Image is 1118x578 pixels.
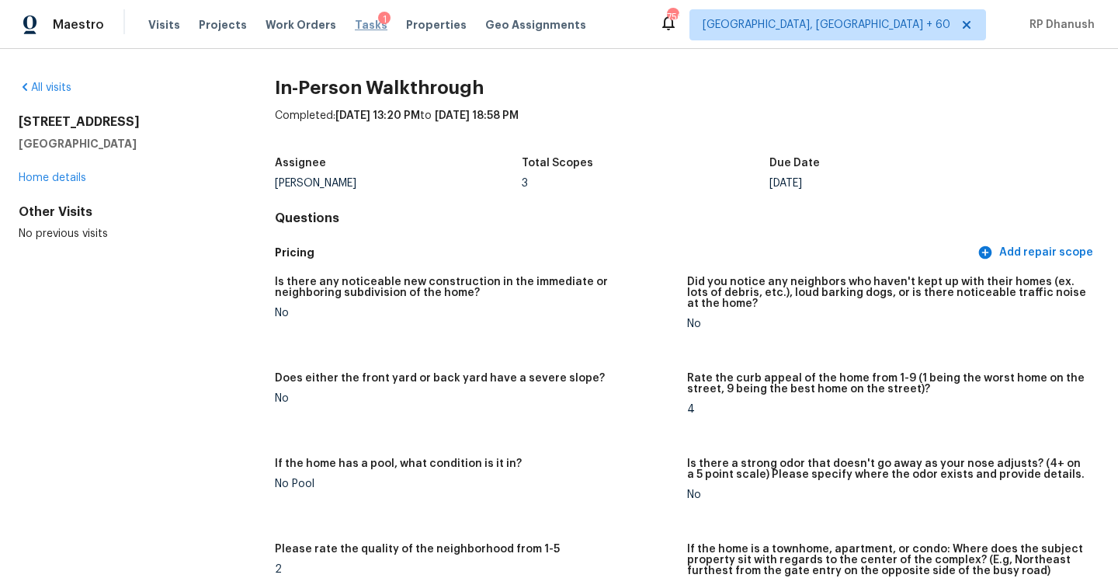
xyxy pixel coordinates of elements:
span: RP Dhanush [1023,17,1095,33]
span: Work Orders [266,17,336,33]
div: No [687,319,1087,329]
div: 4 [687,404,1087,415]
span: Add repair scope [981,243,1093,263]
h5: Due Date [769,158,820,169]
h5: Pricing [275,245,974,261]
div: No Pool [275,479,675,489]
h2: [STREET_ADDRESS] [19,114,225,130]
div: [PERSON_NAME] [275,178,523,189]
div: 3 [522,178,769,189]
h5: If the home has a pool, what condition is it in? [275,458,522,469]
h4: Questions [275,211,1099,226]
h5: Assignee [275,158,326,169]
h5: Did you notice any neighbors who haven't kept up with their homes (ex. lots of debris, etc.), lou... [687,277,1087,309]
span: Projects [199,17,247,33]
h5: Rate the curb appeal of the home from 1-9 (1 being the worst home on the street, 9 being the best... [687,373,1087,395]
h5: Is there a strong odor that doesn't go away as your nose adjusts? (4+ on a 5 point scale) Please ... [687,458,1087,480]
div: 1 [378,12,391,27]
div: 2 [275,564,675,575]
span: [GEOGRAPHIC_DATA], [GEOGRAPHIC_DATA] + 60 [703,17,950,33]
span: [DATE] 13:20 PM [335,110,420,121]
div: No [275,308,675,319]
div: No [687,489,1087,500]
button: Add repair scope [974,239,1099,267]
h5: Total Scopes [522,158,593,169]
div: No [275,393,675,404]
div: 756 [667,9,678,25]
div: Completed: to [275,108,1099,148]
h2: In-Person Walkthrough [275,80,1099,96]
h5: Please rate the quality of the neighborhood from 1-5 [275,544,560,555]
div: [DATE] [769,178,1017,189]
span: Maestro [53,17,104,33]
span: [DATE] 18:58 PM [435,110,519,121]
a: All visits [19,82,71,93]
h5: Is there any noticeable new construction in the immediate or neighboring subdivision of the home? [275,277,675,298]
span: Geo Assignments [485,17,586,33]
h5: [GEOGRAPHIC_DATA] [19,136,225,151]
h5: Does either the front yard or back yard have a severe slope? [275,373,605,384]
span: Tasks [355,19,387,30]
span: Visits [148,17,180,33]
div: Other Visits [19,204,225,220]
h5: If the home is a townhome, apartment, or condo: Where does the subject property sit with regards ... [687,544,1087,576]
a: Home details [19,172,86,183]
span: Properties [406,17,467,33]
span: No previous visits [19,228,108,239]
